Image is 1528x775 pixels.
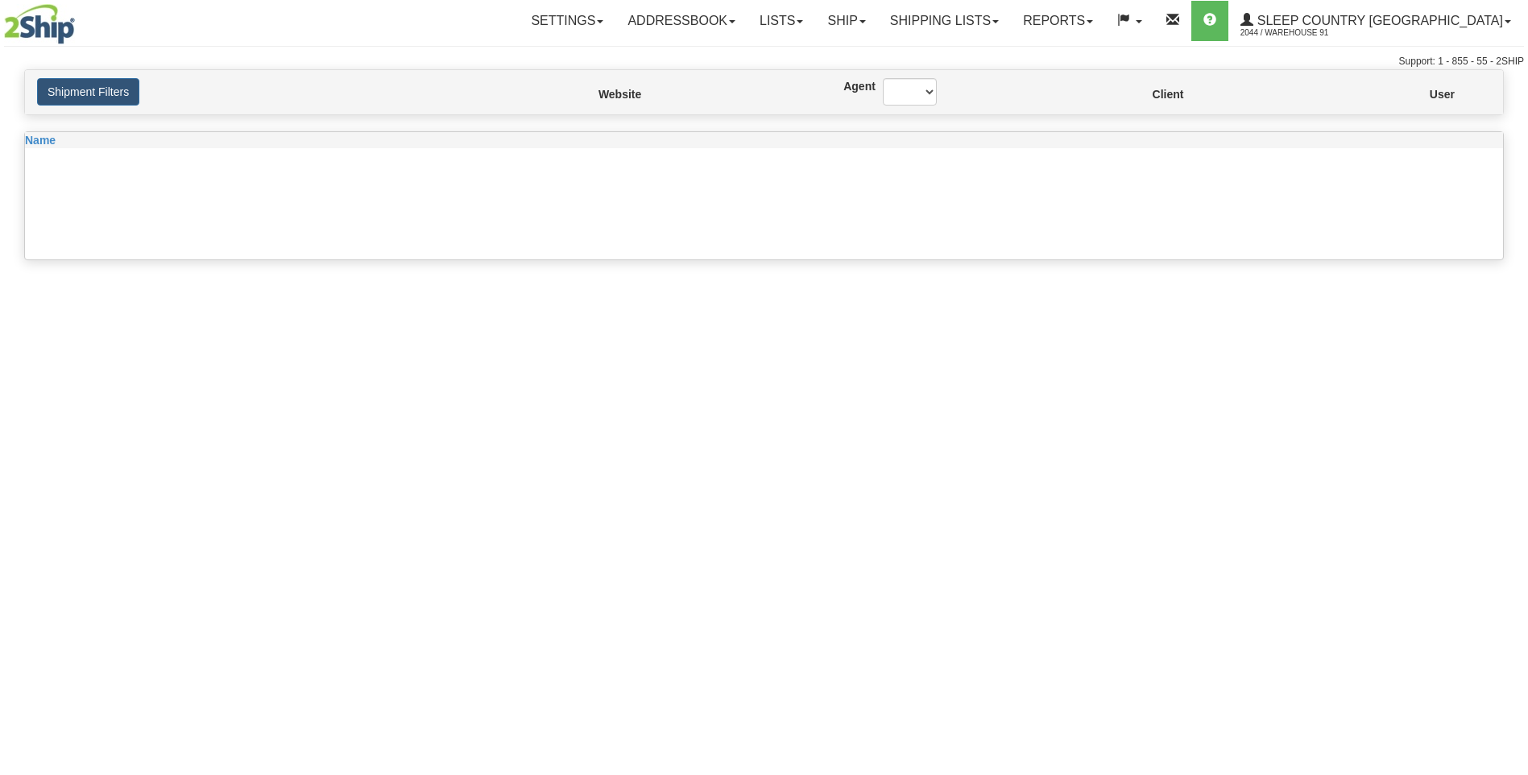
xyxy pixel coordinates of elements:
[4,4,75,44] img: logo2044.jpg
[598,86,605,102] label: Website
[878,1,1011,41] a: Shipping lists
[37,78,139,106] button: Shipment Filters
[843,78,859,94] label: Agent
[747,1,815,41] a: Lists
[519,1,615,41] a: Settings
[1253,14,1503,27] span: Sleep Country [GEOGRAPHIC_DATA]
[815,1,877,41] a: Ship
[1240,25,1361,41] span: 2044 / Warehouse 91
[1228,1,1523,41] a: Sleep Country [GEOGRAPHIC_DATA] 2044 / Warehouse 91
[615,1,747,41] a: Addressbook
[1011,1,1105,41] a: Reports
[25,134,56,147] span: Name
[4,55,1524,68] div: Support: 1 - 855 - 55 - 2SHIP
[1153,86,1155,102] label: Client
